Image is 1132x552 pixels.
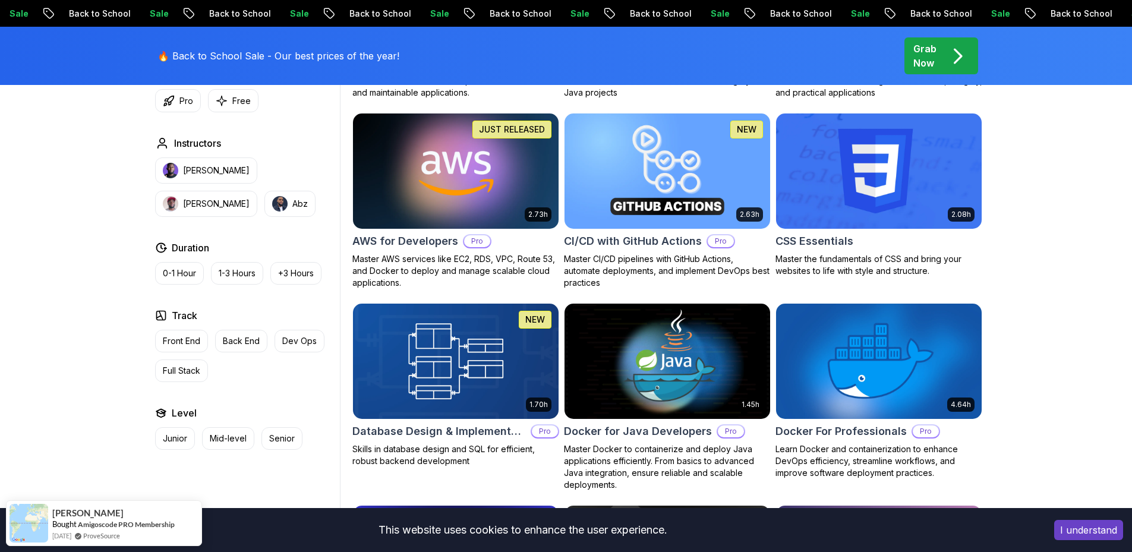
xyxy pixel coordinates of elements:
[155,157,257,184] button: instructor img[PERSON_NAME]
[740,210,759,219] p: 2.63h
[564,233,702,250] h2: CI/CD with GitHub Actions
[352,423,526,440] h2: Database Design & Implementation
[275,330,324,352] button: Dev Ops
[564,75,771,99] p: Learn how to use Maven to build and manage your Java projects
[1054,520,1123,540] button: Accept cookies
[174,136,221,150] h2: Instructors
[269,433,295,444] p: Senior
[352,113,559,289] a: AWS for Developers card2.73hJUST RELEASEDAWS for DevelopersProMaster AWS services like EC2, RDS, ...
[163,365,200,377] p: Full Stack
[83,531,120,541] a: ProveSource
[775,423,907,440] h2: Docker For Professionals
[310,8,348,20] p: Sale
[272,196,288,212] img: instructor img
[155,427,195,450] button: Junior
[232,95,251,107] p: Free
[352,443,559,467] p: Skills in database design and SQL for efficient, robust backend development
[292,198,308,210] p: Abz
[369,8,450,20] p: Back to School
[532,425,558,437] p: Pro
[29,8,67,20] p: Sale
[775,113,982,277] a: CSS Essentials card2.08hCSS EssentialsMaster the fundamentals of CSS and bring your websites to l...
[564,423,712,440] h2: Docker for Java Developers
[352,233,458,250] h2: AWS for Developers
[775,303,982,479] a: Docker For Professionals card4.64hDocker For ProfessionalsProLearn Docker and containerization to...
[183,198,250,210] p: [PERSON_NAME]
[172,241,209,255] h2: Duration
[223,335,260,347] p: Back End
[479,124,545,135] p: JUST RELEASED
[564,443,771,491] p: Master Docker to containerize and deploy Java applications efficiently. From basics to advanced J...
[155,330,208,352] button: Front End
[179,95,193,107] p: Pro
[352,75,559,99] p: Learn advanced Java concepts to build scalable and maintainable applications.
[951,400,971,409] p: 4.64h
[528,210,548,219] p: 2.73h
[202,427,254,450] button: Mid-level
[564,113,771,289] a: CI/CD with GitHub Actions card2.63hNEWCI/CD with GitHub ActionsProMaster CI/CD pipelines with Git...
[590,8,628,20] p: Sale
[348,111,563,231] img: AWS for Developers card
[208,89,258,112] button: Free
[163,335,200,347] p: Front End
[261,427,302,450] button: Senior
[9,517,1036,543] div: This website uses cookies to enhance the user experience.
[509,8,590,20] p: Back to School
[89,8,169,20] p: Back to School
[718,425,744,437] p: Pro
[229,8,310,20] p: Back to School
[282,335,317,347] p: Dev Ops
[155,191,257,217] button: instructor img[PERSON_NAME]
[163,267,196,279] p: 0-1 Hour
[352,303,559,467] a: Database Design & Implementation card1.70hNEWDatabase Design & ImplementationProSkills in databas...
[951,210,971,219] p: 2.08h
[775,233,853,250] h2: CSS Essentials
[1011,8,1049,20] p: Sale
[163,433,187,444] p: Junior
[172,308,197,323] h2: Track
[264,191,316,217] button: instructor imgAbz
[775,443,982,479] p: Learn Docker and containerization to enhance DevOps efficiency, streamline workflows, and improve...
[564,303,771,491] a: Docker for Java Developers card1.45hDocker for Java DevelopersProMaster Docker to containerize an...
[183,165,250,176] p: [PERSON_NAME]
[10,504,48,542] img: provesource social proof notification image
[913,42,936,70] p: Grab Now
[352,253,559,289] p: Master AWS services like EC2, RDS, VPC, Route 53, and Docker to deploy and manage scalable cloud ...
[163,163,178,178] img: instructor img
[211,262,263,285] button: 1-3 Hours
[215,330,267,352] button: Back End
[776,113,982,229] img: CSS Essentials card
[78,520,175,529] a: Amigoscode PRO Membership
[278,267,314,279] p: +3 Hours
[163,196,178,212] img: instructor img
[450,8,488,20] p: Sale
[737,124,756,135] p: NEW
[525,314,545,326] p: NEW
[775,75,982,99] p: Advanced database management with SQL, integrity, and practical applications
[708,235,734,247] p: Pro
[775,253,982,277] p: Master the fundamentals of CSS and bring your websites to life with style and structure.
[565,304,770,419] img: Docker for Java Developers card
[52,508,124,518] span: [PERSON_NAME]
[270,262,321,285] button: +3 Hours
[930,8,1011,20] p: Back to School
[353,304,559,419] img: Database Design & Implementation card
[565,113,770,229] img: CI/CD with GitHub Actions card
[172,406,197,420] h2: Level
[913,425,939,437] p: Pro
[790,8,871,20] p: Back to School
[210,433,247,444] p: Mid-level
[776,304,982,419] img: Docker For Professionals card
[649,8,730,20] p: Back to School
[564,253,771,289] p: Master CI/CD pipelines with GitHub Actions, automate deployments, and implement DevOps best pract...
[742,400,759,409] p: 1.45h
[529,400,548,409] p: 1.70h
[730,8,768,20] p: Sale
[871,8,909,20] p: Sale
[155,262,204,285] button: 0-1 Hour
[157,49,399,63] p: 🔥 Back to School Sale - Our best prices of the year!
[464,235,490,247] p: Pro
[155,359,208,382] button: Full Stack
[219,267,256,279] p: 1-3 Hours
[52,519,77,529] span: Bought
